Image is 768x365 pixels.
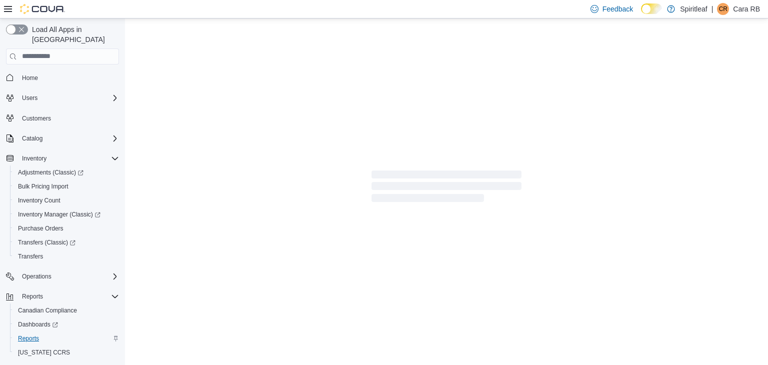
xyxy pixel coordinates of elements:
a: Transfers [14,250,47,262]
span: Inventory Count [18,196,60,204]
button: Bulk Pricing Import [10,179,123,193]
span: Reports [18,290,119,302]
span: Users [22,94,37,102]
button: Reports [2,289,123,303]
a: Inventory Manager (Classic) [14,208,104,220]
button: Inventory [18,152,50,164]
a: Transfers (Classic) [10,235,123,249]
span: Feedback [602,4,633,14]
p: Spiritleaf [680,3,707,15]
button: Inventory [2,151,123,165]
p: | [711,3,713,15]
a: Dashboards [14,318,62,330]
span: Washington CCRS [14,346,119,358]
span: CR [719,3,727,15]
span: Inventory Manager (Classic) [18,210,100,218]
span: Transfers (Classic) [14,236,119,248]
button: Operations [18,270,55,282]
button: Purchase Orders [10,221,123,235]
a: Reports [14,332,43,344]
span: Transfers [18,252,43,260]
a: Purchase Orders [14,222,67,234]
span: Reports [18,334,39,342]
span: Transfers (Classic) [18,238,75,246]
button: [US_STATE] CCRS [10,345,123,359]
span: Users [18,92,119,104]
button: Transfers [10,249,123,263]
span: [US_STATE] CCRS [18,348,70,356]
a: Inventory Count [14,194,64,206]
a: Canadian Compliance [14,304,81,316]
span: Dashboards [14,318,119,330]
a: Inventory Manager (Classic) [10,207,123,221]
span: Load All Apps in [GEOGRAPHIC_DATA] [28,24,119,44]
span: Dashboards [18,320,58,328]
span: Home [18,71,119,84]
span: Customers [22,114,51,122]
a: Adjustments (Classic) [10,165,123,179]
span: Bulk Pricing Import [18,182,68,190]
span: Adjustments (Classic) [18,168,83,176]
button: Users [2,91,123,105]
span: Reports [14,332,119,344]
span: Bulk Pricing Import [14,180,119,192]
a: Adjustments (Classic) [14,166,87,178]
span: Loading [371,172,521,204]
button: Canadian Compliance [10,303,123,317]
span: Home [22,74,38,82]
button: Catalog [2,131,123,145]
button: Reports [18,290,47,302]
span: Customers [18,112,119,124]
a: Bulk Pricing Import [14,180,72,192]
input: Dark Mode [641,3,662,14]
button: Home [2,70,123,85]
span: Canadian Compliance [14,304,119,316]
button: Operations [2,269,123,283]
button: Inventory Count [10,193,123,207]
span: Adjustments (Classic) [14,166,119,178]
span: Catalog [22,134,42,142]
span: Operations [22,272,51,280]
div: Cara RB [717,3,729,15]
button: Users [18,92,41,104]
img: Cova [20,4,65,14]
a: Transfers (Classic) [14,236,79,248]
span: Catalog [18,132,119,144]
p: Cara RB [733,3,760,15]
a: Customers [18,112,55,124]
button: Catalog [18,132,46,144]
span: Inventory Count [14,194,119,206]
span: Transfers [14,250,119,262]
button: Reports [10,331,123,345]
span: Operations [18,270,119,282]
span: Inventory [22,154,46,162]
span: Reports [22,292,43,300]
a: [US_STATE] CCRS [14,346,74,358]
span: Canadian Compliance [18,306,77,314]
span: Inventory [18,152,119,164]
a: Dashboards [10,317,123,331]
span: Inventory Manager (Classic) [14,208,119,220]
span: Purchase Orders [14,222,119,234]
a: Home [18,72,42,84]
button: Customers [2,111,123,125]
span: Purchase Orders [18,224,63,232]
